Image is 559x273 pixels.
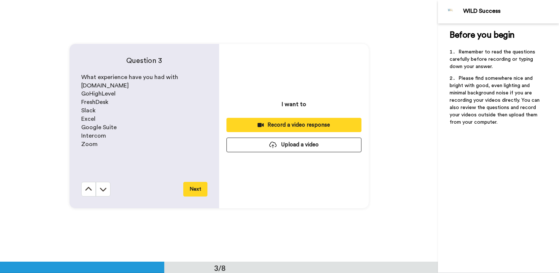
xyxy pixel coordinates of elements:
[463,8,559,15] div: WILD Success
[81,56,207,66] h4: Question 3
[226,118,361,132] button: Record a video response
[450,76,541,125] span: Please find somewhere nice and bright with good, even lighting and minimal background noise if yo...
[81,83,129,89] span: [DOMAIN_NAME]
[442,3,459,20] img: Profile Image
[282,100,306,109] p: I want to
[81,124,117,130] span: Google Suite
[81,133,106,139] span: Intercom
[183,182,207,197] button: Next
[232,121,356,129] div: Record a video response
[202,263,237,273] div: 3/8
[81,141,98,147] span: Zoom
[81,108,95,113] span: Slack
[81,74,178,80] span: What experience have you had with
[226,138,361,152] button: Upload a video
[450,31,514,40] span: Before you begin
[450,49,537,69] span: Remember to read the questions carefully before recording or typing down your answer.
[81,116,95,122] span: Excel
[81,91,116,97] span: GoHighLevel
[81,99,108,105] span: FreshDesk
